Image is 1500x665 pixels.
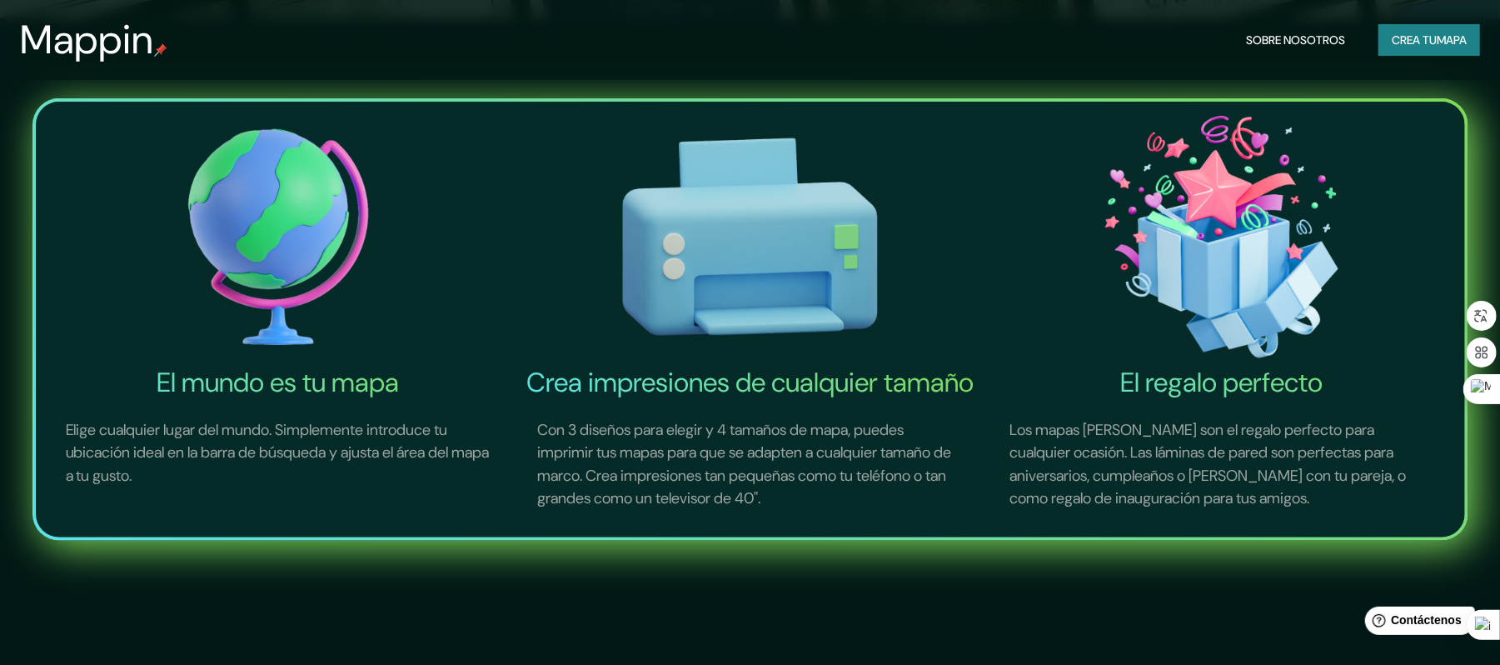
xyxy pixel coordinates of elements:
[1246,32,1345,47] font: Sobre nosotros
[20,13,154,66] font: Mappin
[46,108,511,366] img: El mundo es tu icono de mapa
[157,365,399,400] font: El mundo es tu mapa
[154,43,167,57] img: pin de mapeo
[66,420,490,486] font: Elige cualquier lugar del mundo. Simplemente introduce tu ubicación ideal en la barra de búsqueda...
[517,108,983,366] img: Crea impresiones de cualquier tamaño-icono
[1239,24,1352,56] button: Sobre nosotros
[1121,365,1323,400] font: El regalo perfecto
[526,365,974,400] font: Crea impresiones de cualquier tamaño
[1378,24,1480,56] button: Crea tumapa
[989,108,1455,366] img: El icono del regalo perfecto
[1009,420,1406,509] font: Los mapas [PERSON_NAME] son el regalo perfecto para cualquier ocasión. Las láminas de pared son p...
[1437,32,1467,47] font: mapa
[537,420,951,509] font: Con 3 diseños para elegir y 4 tamaños de mapa, puedes imprimir tus mapas para que se adapten a cu...
[1392,32,1437,47] font: Crea tu
[1352,600,1482,647] iframe: Lanzador de widgets de ayuda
